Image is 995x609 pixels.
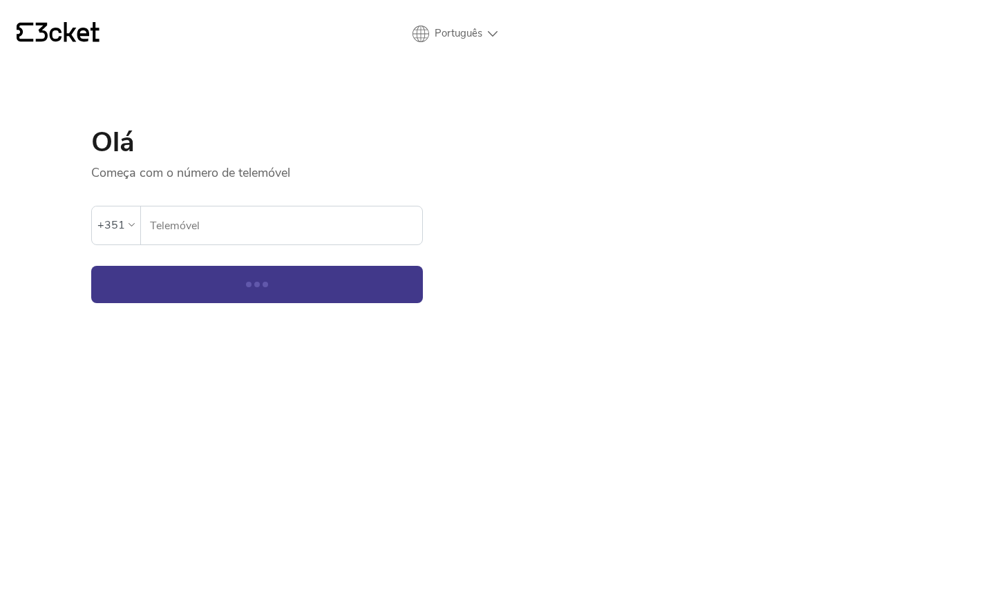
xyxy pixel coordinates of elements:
[97,215,125,235] div: +351
[91,156,423,181] p: Começa com o número de telemóvel
[149,206,422,244] input: Telemóvel
[141,206,422,245] label: Telemóvel
[91,266,423,303] button: Continuar
[17,23,33,42] g: {' '}
[91,128,423,156] h1: Olá
[17,22,99,46] a: {' '}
